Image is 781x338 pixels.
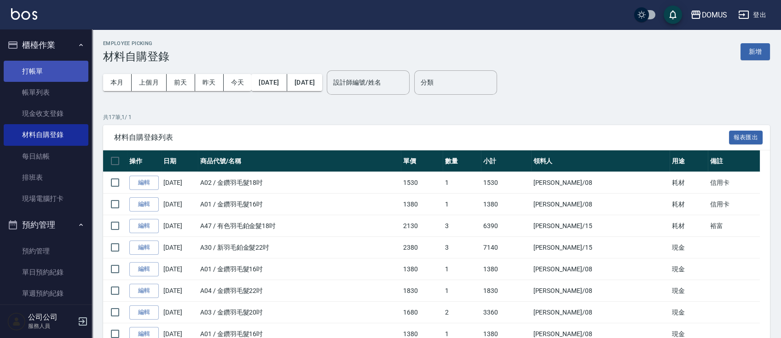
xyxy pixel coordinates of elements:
th: 用途 [670,150,708,172]
td: [DATE] [161,194,198,215]
button: 前天 [167,74,195,91]
td: 2380 [401,237,443,258]
button: 櫃檯作業 [4,33,88,57]
td: 2 [443,302,481,323]
a: 編輯 [129,241,159,255]
td: 7140 [481,237,531,258]
th: 單價 [401,150,443,172]
img: Logo [11,8,37,20]
a: 每日結帳 [4,146,88,167]
td: [PERSON_NAME] /08 [531,258,670,280]
button: 本月 [103,74,132,91]
a: 編輯 [129,197,159,212]
a: 編輯 [129,305,159,320]
td: A30 / 新羽毛鉑金髮22吋 [198,237,401,258]
a: 打帳單 [4,61,88,82]
td: 1 [443,258,481,280]
td: 6390 [481,215,531,237]
p: 共 17 筆, 1 / 1 [103,113,770,121]
td: [PERSON_NAME] /08 [531,302,670,323]
th: 小計 [481,150,531,172]
td: 現金 [670,280,708,302]
td: 1 [443,280,481,302]
td: A01 / 金鑽羽毛髮16吋 [198,194,401,215]
td: A01 / 金鑽羽毛髮16吋 [198,258,401,280]
button: 報表匯出 [729,131,763,145]
th: 備註 [708,150,760,172]
h3: 材料自購登錄 [103,50,169,63]
a: 單週預約紀錄 [4,283,88,304]
p: 服務人員 [28,322,75,330]
button: [DATE] [251,74,287,91]
td: 1380 [481,258,531,280]
h2: Employee Picking [103,40,169,46]
td: 信用卡 [708,172,760,194]
td: [PERSON_NAME] /08 [531,280,670,302]
td: 3 [443,215,481,237]
td: 1530 [481,172,531,194]
th: 日期 [161,150,198,172]
a: 預約管理 [4,241,88,262]
a: 新增 [741,47,770,56]
td: 裕富 [708,215,760,237]
td: 現金 [670,237,708,258]
td: A04 / 金鑽羽毛髮22吋 [198,280,401,302]
td: [PERSON_NAME] /15 [531,215,670,237]
button: 昨天 [195,74,224,91]
td: [DATE] [161,172,198,194]
th: 商品代號/名稱 [198,150,401,172]
button: save [664,6,682,24]
button: 今天 [224,74,252,91]
td: 耗材 [670,215,708,237]
button: DOMUS [687,6,731,24]
span: 材料自購登錄列表 [114,133,729,142]
td: 1830 [401,280,443,302]
a: 編輯 [129,262,159,276]
td: A47 / 有色羽毛鉑金髮18吋 [198,215,401,237]
button: [DATE] [287,74,322,91]
a: 材料自購登錄 [4,124,88,145]
th: 數量 [443,150,481,172]
a: 單日預約紀錄 [4,262,88,283]
a: 編輯 [129,284,159,298]
a: 排班表 [4,167,88,188]
td: [PERSON_NAME] /15 [531,237,670,258]
td: 1380 [481,194,531,215]
td: 1680 [401,302,443,323]
th: 領料人 [531,150,670,172]
td: [DATE] [161,258,198,280]
td: 耗材 [670,172,708,194]
a: 編輯 [129,219,159,233]
td: 1 [443,194,481,215]
a: 現場電腦打卡 [4,188,88,209]
button: 預約管理 [4,213,88,237]
td: 1530 [401,172,443,194]
td: [PERSON_NAME] /08 [531,194,670,215]
th: 操作 [127,150,161,172]
td: [DATE] [161,215,198,237]
button: 上個月 [132,74,167,91]
td: 信用卡 [708,194,760,215]
td: 現金 [670,258,708,280]
td: [DATE] [161,237,198,258]
td: 3360 [481,302,531,323]
td: 1380 [401,258,443,280]
td: 現金 [670,302,708,323]
h5: 公司公司 [28,313,75,322]
td: 2130 [401,215,443,237]
td: A02 / 金鑽羽毛髮18吋 [198,172,401,194]
td: 1830 [481,280,531,302]
a: 報表匯出 [729,132,763,141]
td: A03 / 金鑽羽毛髮20吋 [198,302,401,323]
a: 帳單列表 [4,82,88,103]
td: [DATE] [161,280,198,302]
img: Person [7,312,26,331]
div: DOMUS [701,9,727,21]
a: 現金收支登錄 [4,103,88,124]
td: 1 [443,172,481,194]
button: 登出 [735,6,770,23]
button: 新增 [741,43,770,60]
td: 耗材 [670,194,708,215]
td: 1380 [401,194,443,215]
a: 編輯 [129,176,159,190]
